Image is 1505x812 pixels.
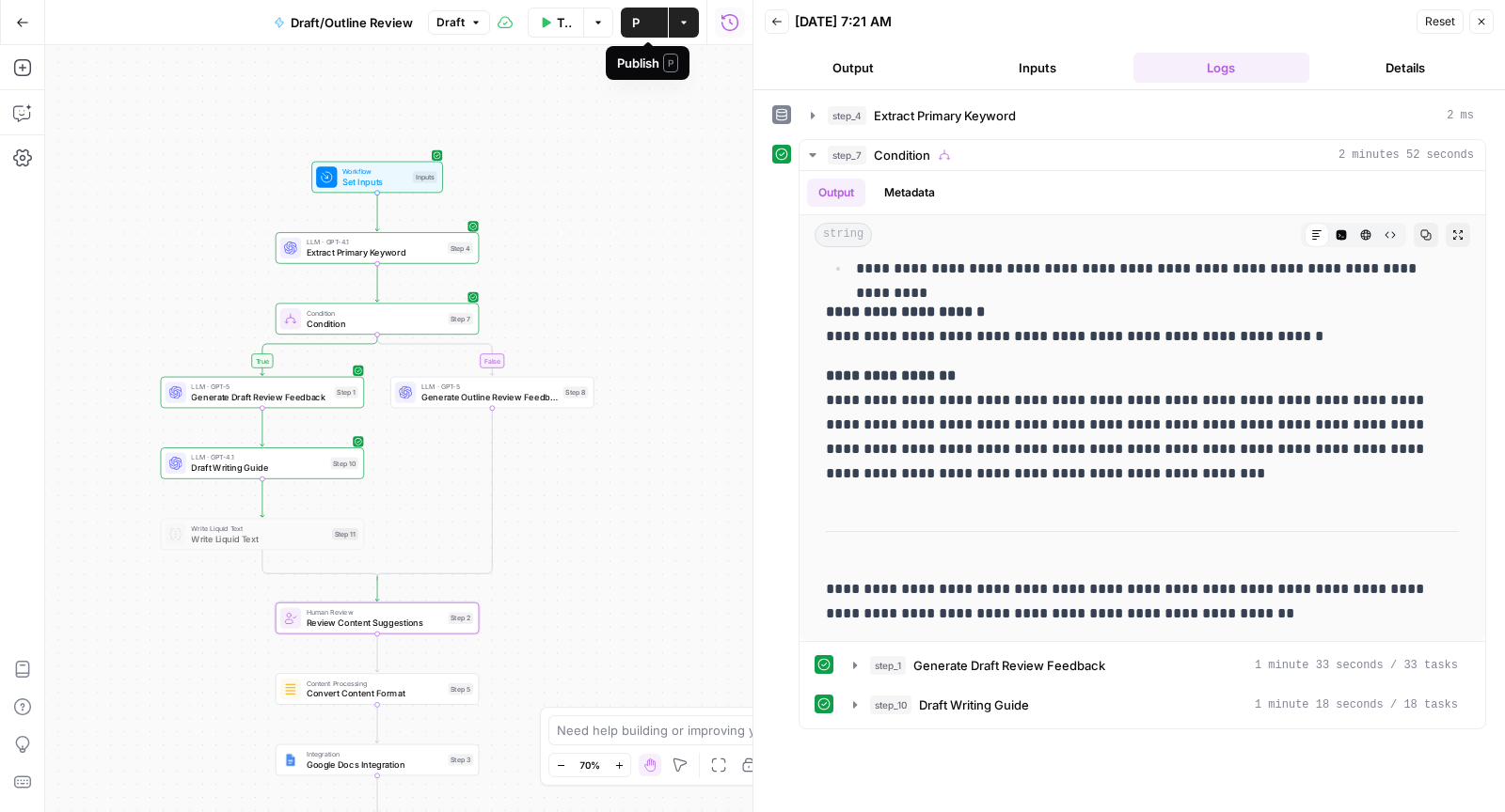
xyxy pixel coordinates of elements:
[557,13,572,32] span: Test Workflow
[161,447,364,479] div: LLM · GPT-4.1Draft Writing GuideStep 10
[332,528,358,540] div: Step 11
[842,690,1469,720] button: 1 minute 18 seconds / 18 tasks
[828,106,866,125] span: step_4
[375,704,379,742] g: Edge from step_5 to step_3
[377,408,492,581] g: Edge from step_8 to step_7-conditional-end
[421,382,558,392] span: LLM · GPT-5
[307,307,443,318] span: Condition
[390,377,594,409] div: LLM · GPT-5Generate Outline Review FeedbackStep 8
[377,334,494,375] g: Edge from step_7 to step_8
[800,101,1485,131] button: 2 ms
[307,749,443,759] span: Integration
[375,577,379,601] g: Edge from step_7-conditional-end to step_2
[307,678,443,688] span: Content Processing
[335,386,358,398] div: Step 1
[448,242,473,255] div: Step 4
[448,313,473,325] div: Step 7
[191,452,325,462] span: LLM · GPT-4.1
[1339,147,1474,164] span: 2 minutes 52 seconds
[448,612,473,624] div: Step 2
[1133,53,1310,83] button: Logs
[284,754,297,767] img: Instagram%20post%20-%201%201.png
[1447,107,1474,124] span: 2 ms
[874,106,1016,125] span: Extract Primary Keyword
[307,317,443,330] span: Condition
[261,408,264,446] g: Edge from step_1 to step_10
[874,146,930,164] span: Condition
[191,532,326,545] span: Write Liquid Text
[563,386,589,398] div: Step 8
[191,461,325,475] span: Draft Writing Guide
[191,382,329,392] span: LLM · GPT-5
[873,179,946,207] button: Metadata
[276,673,479,705] div: Content ProcessingConvert Content FormatStep 5
[191,390,329,403] span: Generate Draft Review Feedback
[307,617,443,630] span: Review Content Suggestions
[919,695,1029,714] span: Draft Writing Guide
[815,223,872,247] span: string
[579,757,600,773] span: 70%
[1255,696,1458,713] span: 1 minute 18 seconds / 18 tasks
[1317,53,1494,83] button: Details
[448,683,473,695] div: Step 5
[307,607,443,617] span: Human Review
[307,237,443,247] span: LLM · GPT-4.1
[342,166,407,177] span: Workflow
[307,687,443,700] span: Convert Content Format
[528,8,583,38] button: Test Workflow
[330,458,357,470] div: Step 10
[276,602,479,634] div: Human ReviewReview Content SuggestionsStep 2
[870,656,906,675] span: step_1
[800,171,1485,728] div: 2 minutes 52 seconds
[870,695,911,714] span: step_10
[842,650,1469,680] button: 1 minute 33 seconds / 33 tasks
[807,179,865,207] button: Output
[1417,9,1464,34] button: Reset
[276,304,479,336] div: ConditionConditionStep 7
[913,656,1105,675] span: Generate Draft Review Feedback
[262,549,377,580] g: Edge from step_11 to step_7-conditional-end
[1425,13,1455,30] span: Reset
[342,175,407,188] span: Set Inputs
[428,10,490,35] button: Draft
[421,390,558,403] span: Generate Outline Review Feedback
[276,744,479,776] div: IntegrationGoogle Docs IntegrationStep 3
[191,523,326,533] span: Write Liquid Text
[632,13,640,32] span: Publish
[307,246,443,259] span: Extract Primary Keyword
[765,53,942,83] button: Output
[621,8,668,38] button: Publish
[276,162,479,194] div: WorkflowSet InputsInputs
[1255,657,1458,674] span: 1 minute 33 seconds / 33 tasks
[261,478,264,517] g: Edge from step_10 to step_11
[436,14,465,31] span: Draft
[949,53,1126,83] button: Inputs
[262,8,424,38] button: Draft/Outline Review
[276,232,479,264] div: LLM · GPT-4.1Extract Primary KeywordStep 4
[307,757,443,771] span: Google Docs Integration
[828,146,866,164] span: step_7
[375,633,379,672] g: Edge from step_2 to step_5
[448,754,473,766] div: Step 3
[375,263,379,302] g: Edge from step_4 to step_7
[413,171,437,183] div: Inputs
[291,13,413,32] span: Draft/Outline Review
[800,140,1485,170] button: 2 minutes 52 seconds
[284,682,297,695] img: o3r9yhbrn24ooq0tey3lueqptmfj
[161,519,364,551] div: Write Liquid TextWrite Liquid TextStep 11
[261,334,377,375] g: Edge from step_7 to step_1
[161,377,364,409] div: LLM · GPT-5Generate Draft Review FeedbackStep 1
[375,193,379,231] g: Edge from start to step_4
